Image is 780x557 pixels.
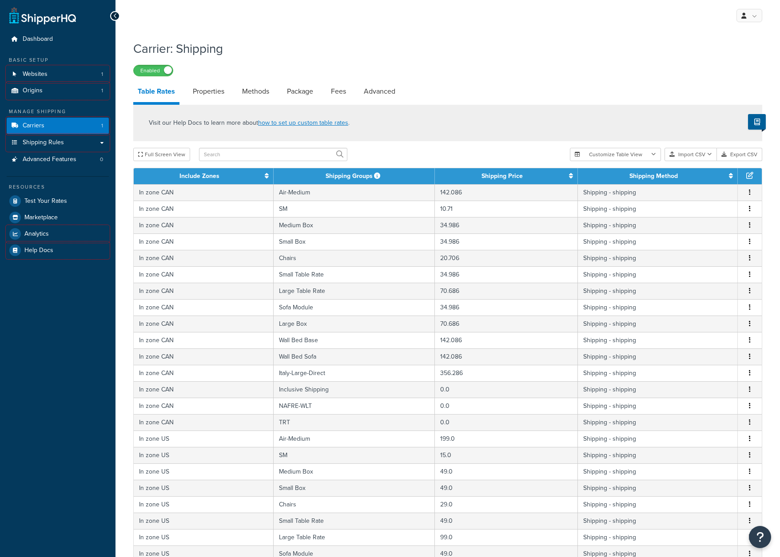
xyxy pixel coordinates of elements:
[258,118,348,127] a: how to set up custom table rates
[7,83,109,99] li: Origins
[435,398,578,414] td: 0.0
[578,332,738,348] td: Shipping - shipping
[7,31,109,47] a: Dashboard
[274,250,435,266] td: Chairs
[274,496,435,513] td: Chairs
[578,431,738,447] td: Shipping - shipping
[435,266,578,283] td: 34.986
[578,398,738,414] td: Shipping - shipping
[578,299,738,316] td: Shipping - shipping
[24,198,67,205] span: Test Your Rates
[274,414,435,431] td: TRT
[274,447,435,463] td: SM
[482,171,523,181] a: Shipping Price
[274,381,435,398] td: Inclusive Shipping
[134,513,274,529] td: In zone US
[435,233,578,250] td: 34.986
[570,148,661,161] button: Customize Table View
[435,283,578,299] td: 70.686
[274,365,435,381] td: Italy-Large-Direct
[133,40,751,57] h1: Carrier: Shipping
[23,122,44,130] span: Carriers
[435,414,578,431] td: 0.0
[134,283,274,299] td: In zone CAN
[134,316,274,332] td: In zone CAN
[7,151,109,168] li: Advanced Features
[274,316,435,332] td: Large Box
[435,463,578,480] td: 49.0
[23,156,76,163] span: Advanced Features
[274,217,435,233] td: Medium Box
[274,398,435,414] td: NAFRE-WLT
[274,332,435,348] td: Wall Bed Base
[7,83,109,99] a: Origins1
[7,66,109,83] li: Websites
[7,118,109,134] li: Carriers
[274,463,435,480] td: Medium Box
[7,134,109,151] a: Shipping Rules
[7,242,109,258] a: Help Docs
[274,431,435,447] td: Air-Medium
[134,463,274,480] td: In zone US
[435,381,578,398] td: 0.0
[101,122,103,130] span: 1
[578,463,738,480] td: Shipping - shipping
[274,201,435,217] td: SM
[435,332,578,348] td: 142.086
[578,283,738,299] td: Shipping - shipping
[578,316,738,332] td: Shipping - shipping
[435,496,578,513] td: 29.0
[578,496,738,513] td: Shipping - shipping
[274,529,435,545] td: Large Table Rate
[199,148,347,161] input: Search
[179,171,219,181] a: Include Zones
[359,81,400,102] a: Advanced
[7,193,109,209] a: Test Your Rates
[578,365,738,381] td: Shipping - shipping
[435,299,578,316] td: 34.986
[274,348,435,365] td: Wall Bed Sofa
[134,184,274,201] td: In zone CAN
[274,513,435,529] td: Small Table Rate
[7,56,109,64] div: Basic Setup
[326,81,350,102] a: Fees
[274,168,435,184] th: Shipping Groups
[134,381,274,398] td: In zone CAN
[7,226,109,242] a: Analytics
[133,148,190,161] button: Full Screen View
[435,184,578,201] td: 142.086
[23,71,48,78] span: Websites
[435,250,578,266] td: 20.706
[665,148,717,161] button: Import CSV
[435,529,578,545] td: 99.0
[7,118,109,134] a: Carriers1
[238,81,274,102] a: Methods
[134,266,274,283] td: In zone CAN
[435,513,578,529] td: 49.0
[274,233,435,250] td: Small Box
[578,184,738,201] td: Shipping - shipping
[23,87,43,95] span: Origins
[134,480,274,496] td: In zone US
[134,398,274,414] td: In zone CAN
[7,66,109,83] a: Websites1
[101,71,103,78] span: 1
[274,283,435,299] td: Large Table Rate
[101,87,103,95] span: 1
[7,151,109,168] a: Advanced Features0
[134,332,274,348] td: In zone CAN
[578,414,738,431] td: Shipping - shipping
[7,108,109,115] div: Manage Shipping
[717,148,762,161] button: Export CSV
[7,209,109,225] a: Marketplace
[578,529,738,545] td: Shipping - shipping
[134,65,173,76] label: Enabled
[435,348,578,365] td: 142.086
[134,496,274,513] td: In zone US
[134,250,274,266] td: In zone CAN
